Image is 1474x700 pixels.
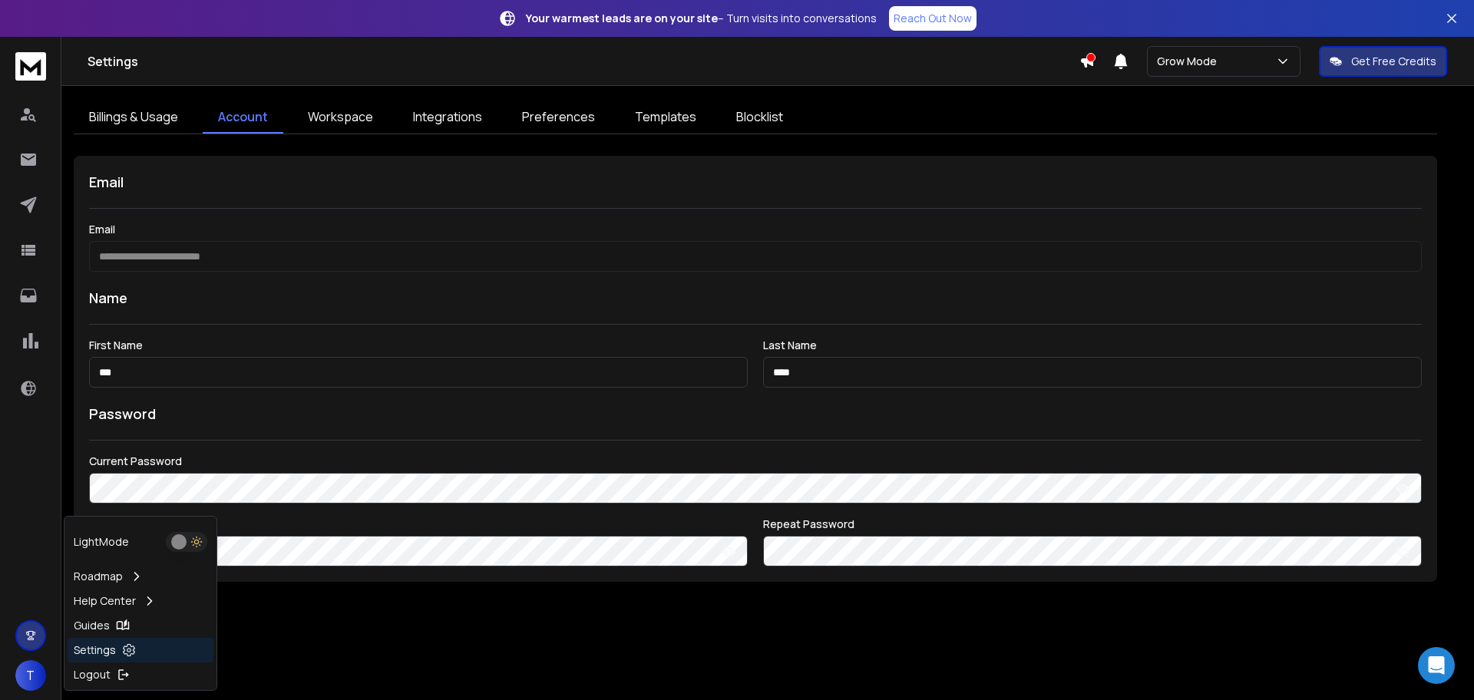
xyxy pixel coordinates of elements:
button: T [15,660,46,691]
a: Workspace [292,101,388,134]
a: Help Center [68,589,213,613]
a: Billings & Usage [74,101,193,134]
label: New Password [89,519,748,530]
strong: Your warmest leads are on your site [526,11,718,25]
label: First Name [89,340,748,351]
label: Repeat Password [763,519,1422,530]
a: Settings [68,638,213,662]
a: Guides [68,613,213,638]
p: Roadmap [74,569,123,584]
a: Roadmap [68,564,213,589]
p: – Turn visits into conversations [526,11,877,26]
p: Settings [74,642,116,658]
div: Open Intercom Messenger [1418,647,1455,684]
label: Current Password [89,456,1422,467]
img: logo [15,52,46,81]
p: Guides [74,618,110,633]
button: Get Free Credits [1319,46,1447,77]
p: Reach Out Now [894,11,972,26]
a: Preferences [507,101,610,134]
h1: Email [89,171,1422,193]
a: Blocklist [721,101,798,134]
h1: Name [89,287,1422,309]
h1: Settings [88,52,1079,71]
a: Integrations [398,101,497,134]
p: Logout [74,667,111,682]
h1: Password [89,403,156,424]
p: Get Free Credits [1351,54,1436,69]
p: Light Mode [74,534,129,550]
p: Help Center [74,593,136,609]
p: Grow Mode [1157,54,1223,69]
a: Reach Out Now [889,6,977,31]
label: Last Name [763,340,1422,351]
a: Templates [620,101,712,134]
label: Email [89,224,1422,235]
a: Account [203,101,283,134]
